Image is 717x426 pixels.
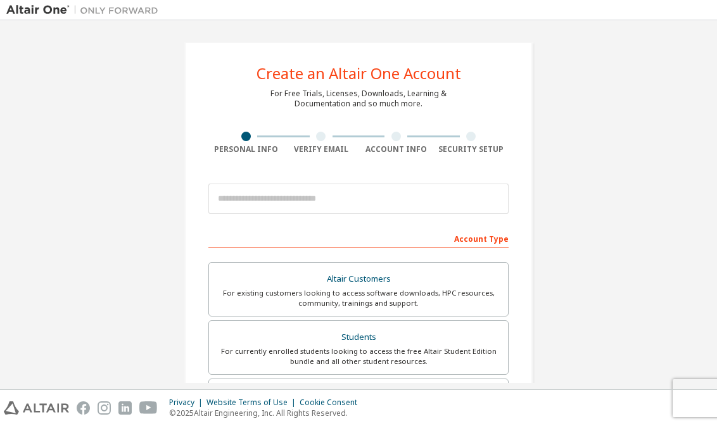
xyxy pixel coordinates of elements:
div: For existing customers looking to access software downloads, HPC resources, community, trainings ... [217,288,500,308]
img: linkedin.svg [118,401,132,415]
img: facebook.svg [77,401,90,415]
div: Account Type [208,228,509,248]
img: instagram.svg [98,401,111,415]
img: Altair One [6,4,165,16]
div: Account Info [358,144,434,154]
div: Students [217,329,500,346]
div: Altair Customers [217,270,500,288]
div: Personal Info [208,144,284,154]
p: © 2025 Altair Engineering, Inc. All Rights Reserved. [169,408,365,418]
img: youtube.svg [139,401,158,415]
div: Create an Altair One Account [257,66,461,81]
div: Verify Email [284,144,359,154]
div: Cookie Consent [300,398,365,408]
div: Security Setup [434,144,509,154]
div: Privacy [169,398,206,408]
div: For currently enrolled students looking to access the free Altair Student Edition bundle and all ... [217,346,500,366]
div: For Free Trials, Licenses, Downloads, Learning & Documentation and so much more. [270,89,447,109]
img: altair_logo.svg [4,401,69,415]
div: Website Terms of Use [206,398,300,408]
